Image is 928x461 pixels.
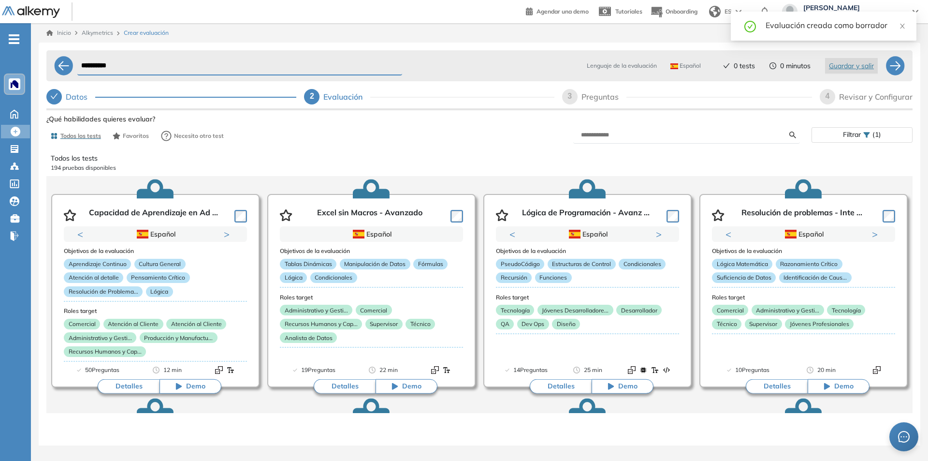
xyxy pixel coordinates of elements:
[227,366,234,374] img: Format test logo
[280,305,352,315] p: Administrativo y Gesti...
[280,319,362,329] p: Recursos Humanos y Cap...
[379,365,398,375] span: 22 min
[51,164,908,172] p: 194 pruebas disponibles
[64,332,136,343] p: Administrativo y Gesti...
[522,208,650,223] p: Lógica de Programación - Avanz ...
[725,7,732,16] span: ES
[616,305,662,315] p: Desarrollador
[64,308,247,314] h3: Roles target
[304,89,554,104] div: 2Evaluación
[709,6,721,17] img: world
[735,365,769,375] span: 10 Preguntas
[413,259,448,269] p: Fórmulas
[569,230,580,238] img: ESP
[567,92,572,100] span: 3
[215,366,223,374] img: Format test logo
[537,305,613,315] p: Jóvenes Desarrolladore...
[746,379,808,394] button: Detalles
[97,229,213,239] div: Español
[138,242,150,243] button: 1
[651,366,659,374] img: Format test logo
[280,248,463,254] h3: Objetivos de la evaluación
[46,89,296,104] div: Datos
[280,332,337,343] p: Analista de Datos
[431,366,439,374] img: Format test logo
[584,365,602,375] span: 25 min
[656,229,666,239] button: Next
[712,272,776,283] p: Suficiencia de Datos
[51,153,908,164] p: Todos los tests
[46,29,71,37] a: Inicio
[64,286,143,297] p: Resolución de Problema...
[834,382,854,391] span: Demo
[808,379,870,394] button: Demo
[365,319,403,329] p: Supervisor
[725,229,735,239] button: Previous
[353,230,364,238] img: ESP
[736,10,741,14] img: arrow
[586,242,594,243] button: 2
[11,80,18,88] img: https://assets.alkemy.org/workspaces/1394/c9baeb50-dbbd-46c2-a7b2-c74a16be862c.png
[712,305,748,315] p: Comercial
[741,208,862,223] p: Resolución de problemas - Inte ...
[66,89,95,104] div: Datos
[548,259,616,269] p: Estructuras de Control
[317,208,422,223] p: Excel sin Macros - Avanzado
[670,62,701,70] span: Español
[639,366,647,374] img: Format test logo
[898,431,910,443] span: message
[60,132,101,140] span: Todos los tests
[597,242,605,243] button: 3
[792,242,804,243] button: 1
[64,272,123,283] p: Atención al detalle
[496,272,532,283] p: Recursión
[872,128,881,142] span: (1)
[535,272,572,283] p: Funciones
[529,229,645,239] div: Español
[280,272,307,283] p: Lógica
[406,319,435,329] p: Técnico
[785,319,854,329] p: Jóvenes Profesionales
[779,272,852,283] p: Identificación de Caus...
[780,61,811,71] span: 0 minutos
[826,92,830,100] span: 4
[712,248,895,254] h3: Objetivos de la evaluación
[77,229,87,239] button: Previous
[109,128,153,144] button: Favoritos
[134,259,186,269] p: Cultura General
[310,92,314,100] span: 2
[356,305,392,315] p: Comercial
[50,92,58,100] span: check
[785,230,797,238] img: ESP
[552,319,580,329] p: Diseño
[85,365,119,375] span: 50 Preguntas
[530,379,592,394] button: Detalles
[443,366,450,374] img: Format test logo
[723,62,730,69] span: check
[103,319,163,329] p: Atención al Cliente
[124,29,169,37] span: Crear evaluación
[666,8,697,15] span: Onboarding
[628,366,636,374] img: Format test logo
[89,208,218,223] p: Capacidad de Aprendizaje en Ad ...
[712,259,772,269] p: Lógica Matemática
[670,63,678,69] img: ESP
[186,382,205,391] span: Demo
[745,229,861,239] div: Español
[650,1,697,22] button: Onboarding
[310,272,357,283] p: Condicionales
[619,259,666,269] p: Condicionales
[64,259,131,269] p: Aprendizaje Continuo
[808,242,815,243] button: 2
[280,259,336,269] p: Tablas Dinámicas
[843,128,861,142] span: Filtrar
[9,38,19,40] i: -
[496,248,679,254] h3: Objetivos de la evaluación
[98,379,159,394] button: Detalles
[2,6,60,18] img: Logo
[766,19,905,31] div: Evaluación creada como borrador
[64,319,100,329] p: Comercial
[159,379,221,394] button: Demo
[745,319,782,329] p: Supervisor
[829,60,874,71] span: Guardar y salir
